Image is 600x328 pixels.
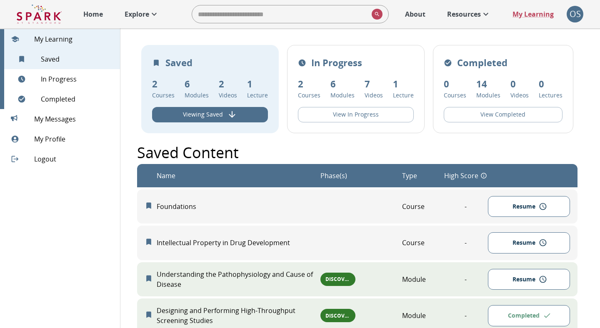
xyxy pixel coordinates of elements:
p: My Learning [512,9,554,19]
p: 6 [185,77,209,91]
button: Resume [488,232,570,253]
div: My Profile [4,129,120,149]
span: Completed [41,94,113,104]
span: My Profile [34,134,113,144]
p: Home [83,9,103,19]
p: 0 [510,77,529,91]
a: Home [79,5,107,23]
svg: Remove from My Learning [145,311,153,319]
p: Saved Content [137,142,239,164]
p: Completed [457,56,507,70]
a: My Learning [508,5,558,23]
button: Resume [488,269,570,290]
svg: Remove from My Learning [145,238,153,246]
a: Resources [443,5,495,23]
div: OS [567,6,583,22]
p: Designing and Performing High-Throughput Screening Studies [157,306,320,326]
span: Logout [34,154,113,164]
p: Modules [476,91,500,99]
p: 0 [539,77,562,91]
button: account of current user [567,6,583,22]
p: Lectures [539,91,562,99]
p: 1 [393,77,414,91]
p: - [443,311,488,321]
p: 0 [444,77,466,91]
p: - [443,274,488,284]
div: Name [157,171,175,181]
div: High Score [444,171,487,181]
p: 14 [476,77,500,91]
p: Intellectual Property in Drug Development [157,238,320,248]
p: Videos [219,91,237,99]
svg: Remove from My Learning [145,201,153,210]
p: - [443,238,488,248]
svg: Displays your best quiz result for a module/course. [480,172,487,179]
button: search [368,5,382,23]
button: View In Progress [298,107,414,122]
p: Course [402,238,443,248]
a: About [401,5,430,23]
p: Courses [444,91,466,99]
span: Saved [41,54,113,64]
p: 1 [247,77,268,91]
a: Explore [120,5,163,23]
span: Discover [320,276,355,283]
button: Resume [488,196,570,217]
p: 2 [219,77,237,91]
p: Videos [365,91,383,99]
p: About [405,9,425,19]
p: Saved [165,56,192,70]
p: In Progress [311,56,362,70]
p: Lecture [247,91,268,99]
p: Courses [298,91,320,99]
p: Videos [510,91,529,99]
p: Courses [152,91,175,99]
p: Modules [185,91,209,99]
button: View Completed [444,107,562,122]
p: Course [402,201,443,211]
p: Module [402,274,443,284]
p: Modules [330,91,355,99]
p: Lecture [393,91,414,99]
svg: Remove from My Learning [145,274,153,283]
button: View Saved [152,107,268,122]
div: Logout [4,149,120,169]
div: Phase(s) [320,171,347,181]
span: Discover [320,312,355,319]
div: Type [402,171,417,181]
span: In Progress [41,74,113,84]
p: 7 [365,77,383,91]
p: - [443,201,488,211]
div: My Messages [4,109,120,129]
p: 2 [298,77,320,91]
p: Explore [125,9,149,19]
span: My Messages [34,114,113,124]
span: My Learning [34,34,113,44]
button: Completed [488,305,570,326]
p: Foundations [157,201,320,211]
p: Understanding the Pathophysiology and Cause of Disease [157,269,320,289]
p: Resources [447,9,481,19]
p: 2 [152,77,175,91]
p: Module [402,311,443,321]
img: Logo of SPARK at Stanford [17,4,62,24]
p: 6 [330,77,355,91]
